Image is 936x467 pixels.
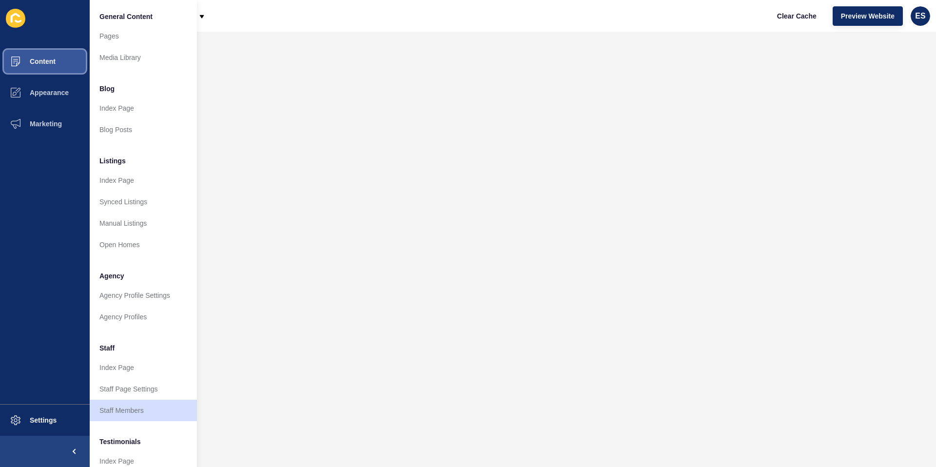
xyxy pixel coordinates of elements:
span: Listings [99,156,126,166]
span: Preview Website [841,11,895,21]
a: Staff Members [90,400,197,421]
span: Clear Cache [777,11,817,21]
span: Testimonials [99,437,141,447]
a: Index Page [90,170,197,191]
a: Manual Listings [90,213,197,234]
span: General Content [99,12,153,21]
a: Agency Profiles [90,306,197,328]
span: ES [915,11,925,21]
a: Agency Profile Settings [90,285,197,306]
a: Staff Page Settings [90,378,197,400]
a: Pages [90,25,197,47]
button: Preview Website [833,6,903,26]
span: Agency [99,271,124,281]
a: Open Homes [90,234,197,255]
a: Index Page [90,357,197,378]
span: Blog [99,84,115,94]
a: Blog Posts [90,119,197,140]
a: Synced Listings [90,191,197,213]
a: Media Library [90,47,197,68]
a: Index Page [90,97,197,119]
span: Staff [99,343,115,353]
button: Clear Cache [769,6,825,26]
